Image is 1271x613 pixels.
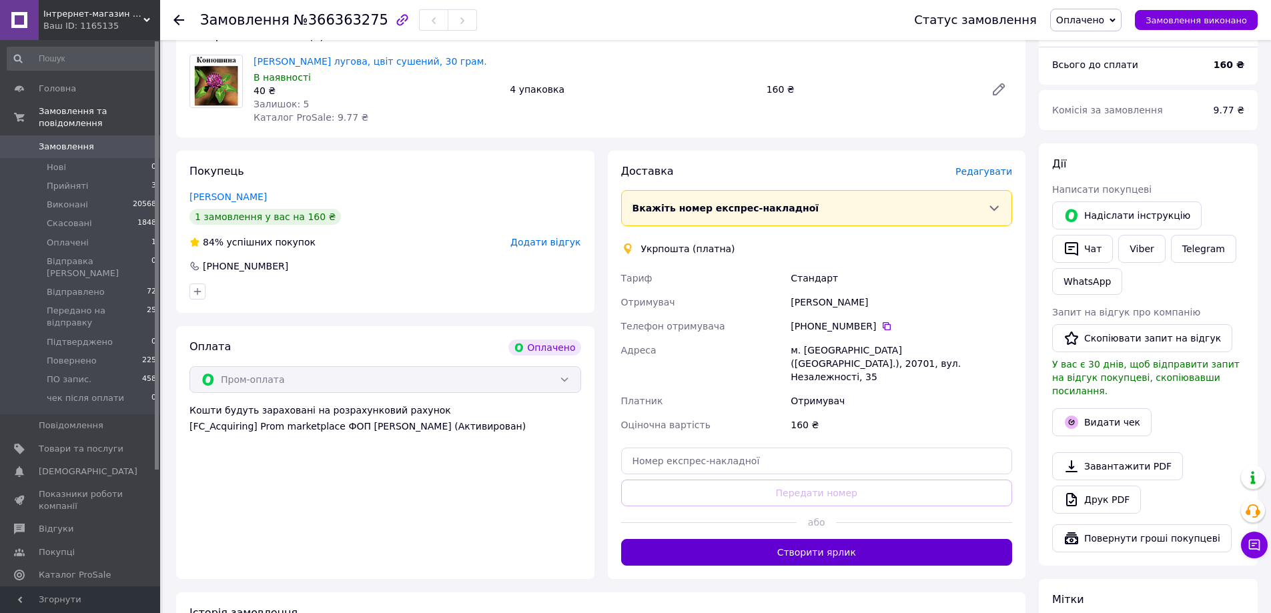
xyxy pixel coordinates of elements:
span: Редагувати [955,166,1012,177]
span: Залишок: 5 [254,99,310,109]
span: В наявності [254,72,311,83]
span: Покупці [39,546,75,558]
span: [DEMOGRAPHIC_DATA] [39,466,137,478]
img: Конюшина лугова, цвіт сушений, 30 грам. [191,55,242,107]
span: У вас є 30 днів, щоб відправити запит на відгук покупцеві, скопіювавши посилання. [1052,359,1240,396]
span: 25 [147,305,156,329]
span: 0 [151,336,156,348]
span: 72 [147,286,156,298]
span: Каталог ProSale: 9.77 ₴ [254,112,368,123]
div: 160 ₴ [788,413,1015,437]
button: Замовлення виконано [1135,10,1258,30]
div: м. [GEOGRAPHIC_DATA] ([GEOGRAPHIC_DATA].), 20701, вул. Незалежності, 35 [788,338,1015,389]
span: Товари та послуги [39,443,123,455]
span: Покупець [189,165,244,177]
a: Редагувати [985,76,1012,103]
span: Замовлення [200,12,290,28]
span: Нові [47,161,66,173]
a: WhatsApp [1052,268,1122,295]
span: або [797,516,836,529]
span: Відправка [PERSON_NAME] [47,255,151,279]
button: Чат [1052,235,1113,263]
button: Повернути гроші покупцеві [1052,524,1232,552]
button: Чат з покупцем [1241,532,1268,558]
div: 4 упаковка [504,80,761,99]
span: Виконані [47,199,88,211]
a: Завантажити PDF [1052,452,1183,480]
span: Мітки [1052,593,1084,606]
span: Доставка [621,165,674,177]
span: 84% [203,237,224,247]
span: чек після оплати [47,392,124,404]
span: ПО запис. [47,374,91,386]
a: Viber [1118,235,1165,263]
span: 0 [151,161,156,173]
input: Пошук [7,47,157,71]
span: Відгуки [39,523,73,535]
div: [PHONE_NUMBER] [201,259,290,273]
input: Номер експрес-накладної [621,448,1013,474]
span: №366363275 [294,12,388,28]
span: Запит на відгук про компанію [1052,307,1200,318]
span: 3 [151,180,156,192]
span: Головна [39,83,76,95]
span: Інтрернет-магазин "Лікарські трави і бджолопродукти" [43,8,143,20]
span: Адреса [621,345,657,356]
span: Оплачено [1056,15,1104,25]
span: Дії [1052,157,1066,170]
div: 1 замовлення у вас на 160 ₴ [189,209,341,225]
div: 160 ₴ [761,80,980,99]
span: Передано на відправку [47,305,147,329]
span: Скасовані [47,217,92,229]
div: Стандарт [788,266,1015,290]
button: Скопіювати запит на відгук [1052,324,1232,352]
span: Тариф [621,273,653,283]
span: 20568 [133,199,156,211]
span: 0 [151,392,156,404]
span: Товари в замовленні (1) [189,29,324,42]
a: [PERSON_NAME] лугова, цвіт сушений, 30 грам. [254,56,487,67]
span: 1848 [137,217,156,229]
a: Друк PDF [1052,486,1141,514]
div: Повернутися назад [173,13,184,27]
button: Створити ярлик [621,539,1013,566]
b: 160 ₴ [1214,59,1244,70]
span: Телефон отримувача [621,321,725,332]
span: Каталог ProSale [39,569,111,581]
span: Оплата [189,340,231,353]
div: [PERSON_NAME] [788,290,1015,314]
div: Статус замовлення [914,13,1037,27]
span: Оціночна вартість [621,420,711,430]
span: Оплачені [47,237,89,249]
span: Повідомлення [39,420,103,432]
span: 458 [142,374,156,386]
a: Telegram [1171,235,1236,263]
button: Видати чек [1052,408,1152,436]
div: [PHONE_NUMBER] [791,320,1012,333]
span: Написати покупцеві [1052,184,1152,195]
span: Підтверджено [47,336,113,348]
span: 9.77 ₴ [1214,105,1244,115]
div: [FC_Acquiring] Prom marketplace ФОП [PERSON_NAME] (Активирован) [189,420,581,433]
span: Додати відгук [510,237,580,247]
span: Прийняті [47,180,88,192]
span: 225 [142,355,156,367]
div: Кошти будуть зараховані на розрахунковий рахунок [189,404,581,433]
div: Отримувач [788,389,1015,413]
div: успішних покупок [189,235,316,249]
span: Платник [621,396,663,406]
button: Надіслати інструкцію [1052,201,1202,229]
div: Оплачено [508,340,580,356]
a: [PERSON_NAME] [189,191,267,202]
span: Замовлення та повідомлення [39,105,160,129]
span: Відправлено [47,286,105,298]
span: Комісія за замовлення [1052,105,1163,115]
span: 1 [151,237,156,249]
span: Вкажіть номер експрес-накладної [632,203,819,213]
span: 0 [151,255,156,279]
span: Замовлення виконано [1146,15,1247,25]
span: Отримувач [621,297,675,308]
div: Ваш ID: 1165135 [43,20,160,32]
div: Укрпошта (платна) [638,242,739,255]
span: Показники роботи компанії [39,488,123,512]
